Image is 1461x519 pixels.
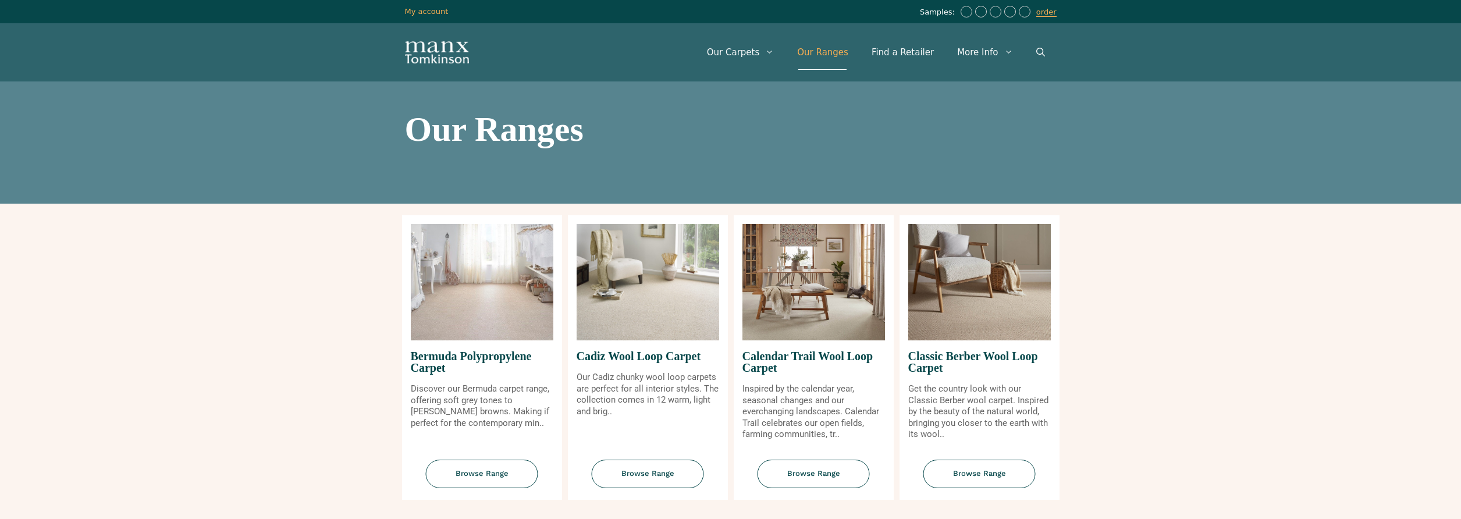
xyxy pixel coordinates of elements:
[920,8,958,17] span: Samples:
[411,224,553,340] img: Bermuda Polypropylene Carpet
[758,460,870,488] span: Browse Range
[900,460,1060,500] a: Browse Range
[742,224,885,340] img: Calendar Trail Wool Loop Carpet
[860,35,945,70] a: Find a Retailer
[908,224,1051,340] img: Classic Berber Wool Loop Carpet
[426,460,538,488] span: Browse Range
[402,460,562,500] a: Browse Range
[577,224,719,340] img: Cadiz Wool Loop Carpet
[695,35,1057,70] nav: Primary
[592,460,704,488] span: Browse Range
[695,35,786,70] a: Our Carpets
[742,383,885,440] p: Inspired by the calendar year, seasonal changes and our everchanging landscapes. Calendar Trail c...
[405,7,449,16] a: My account
[568,460,728,500] a: Browse Range
[923,460,1036,488] span: Browse Range
[577,340,719,372] span: Cadiz Wool Loop Carpet
[405,112,1057,147] h1: Our Ranges
[908,340,1051,383] span: Classic Berber Wool Loop Carpet
[1025,35,1057,70] a: Open Search Bar
[734,460,894,500] a: Browse Range
[1036,8,1057,17] a: order
[742,340,885,383] span: Calendar Trail Wool Loop Carpet
[577,372,719,417] p: Our Cadiz chunky wool loop carpets are perfect for all interior styles. The collection comes in 1...
[405,41,469,63] img: Manx Tomkinson
[908,383,1051,440] p: Get the country look with our Classic Berber wool carpet. Inspired by the beauty of the natural w...
[411,383,553,429] p: Discover our Bermuda carpet range, offering soft grey tones to [PERSON_NAME] browns. Making if pe...
[785,35,860,70] a: Our Ranges
[411,340,553,383] span: Bermuda Polypropylene Carpet
[945,35,1024,70] a: More Info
